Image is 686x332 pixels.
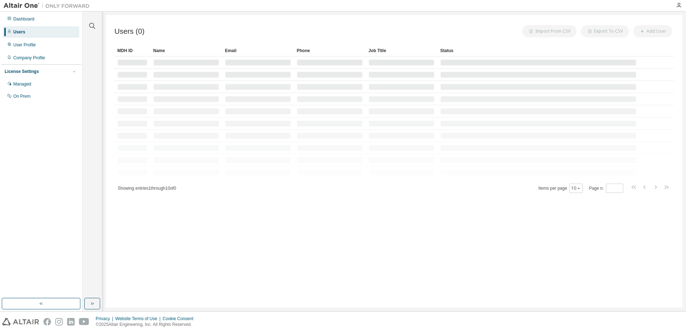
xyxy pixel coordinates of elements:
div: Company Profile [13,55,45,61]
div: Dashboard [13,16,34,22]
div: Phone [297,45,363,56]
button: Add User [633,25,672,37]
div: Privacy [96,316,115,322]
img: altair_logo.svg [2,318,39,326]
div: Managed [13,81,31,87]
img: instagram.svg [55,318,63,326]
div: On Prem [13,93,30,99]
span: Items per page [539,184,583,193]
img: linkedin.svg [67,318,75,326]
button: Export To CSV [581,25,629,37]
button: Import From CSV [522,25,577,37]
span: Page n. [589,184,623,193]
div: User Profile [13,42,36,48]
div: License Settings [5,69,39,74]
div: Cookie Consent [163,316,197,322]
div: Name [153,45,219,56]
img: facebook.svg [43,318,51,326]
p: © 2025 Altair Engineering, Inc. All Rights Reserved. [96,322,198,328]
span: Showing entries 1 through 10 of 0 [118,186,176,191]
div: Users [13,29,25,35]
img: youtube.svg [79,318,89,326]
button: 10 [571,185,581,191]
div: Status [440,45,636,56]
div: Website Terms of Use [115,316,163,322]
div: Job Title [368,45,434,56]
img: Altair One [4,2,93,9]
span: Users (0) [114,27,145,36]
div: MDH ID [117,45,147,56]
div: Email [225,45,291,56]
